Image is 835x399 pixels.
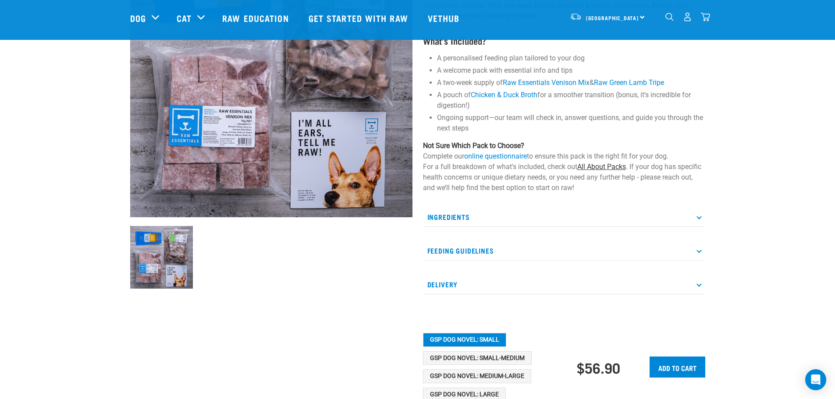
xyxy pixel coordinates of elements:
li: Ongoing support—our team will check in, answer questions, and guide you through the next steps [437,113,705,134]
a: Cat [177,11,192,25]
span: [GEOGRAPHIC_DATA] [586,16,639,19]
img: user.png [683,12,692,21]
button: GSP Dog Novel: Small-Medium [423,351,532,365]
div: $56.90 [577,360,620,375]
button: GSP Dog Novel: Medium-Large [423,369,531,383]
p: Delivery [423,275,705,294]
img: home-icon-1@2x.png [665,13,674,21]
p: Ingredients [423,207,705,227]
img: NSP Dog Novel Update [130,226,193,289]
a: Raw Green Lamb Tripe [594,78,664,87]
a: Get started with Raw [300,0,419,35]
p: Feeding Guidelines [423,241,705,261]
li: A welcome pack with essential info and tips [437,65,705,76]
a: Raw Education [213,0,299,35]
div: Open Intercom Messenger [805,369,826,390]
a: All About Packs [577,162,626,171]
a: online questionnaire [464,152,527,160]
a: Dog [130,11,146,25]
li: A personalised feeding plan tailored to your dog [437,53,705,64]
img: home-icon@2x.png [701,12,710,21]
a: Raw Essentials Venison Mix [503,78,590,87]
button: GSP Dog Novel: Small [423,333,506,347]
p: Complete our to ensure this pack is the right fit for your dog. For a full breakdown of what's in... [423,141,705,193]
strong: Not Sure Which Pack to Choose? [423,141,524,150]
a: Chicken & Duck Broth [471,91,537,99]
input: Add to cart [650,357,705,378]
li: A two-week supply of & [437,78,705,88]
a: Vethub [419,0,471,35]
img: van-moving.png [570,13,582,21]
li: A pouch of for a smoother transition (bonus, it's incredible for digestion!) [437,90,705,111]
strong: What’s Included? [423,38,486,43]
